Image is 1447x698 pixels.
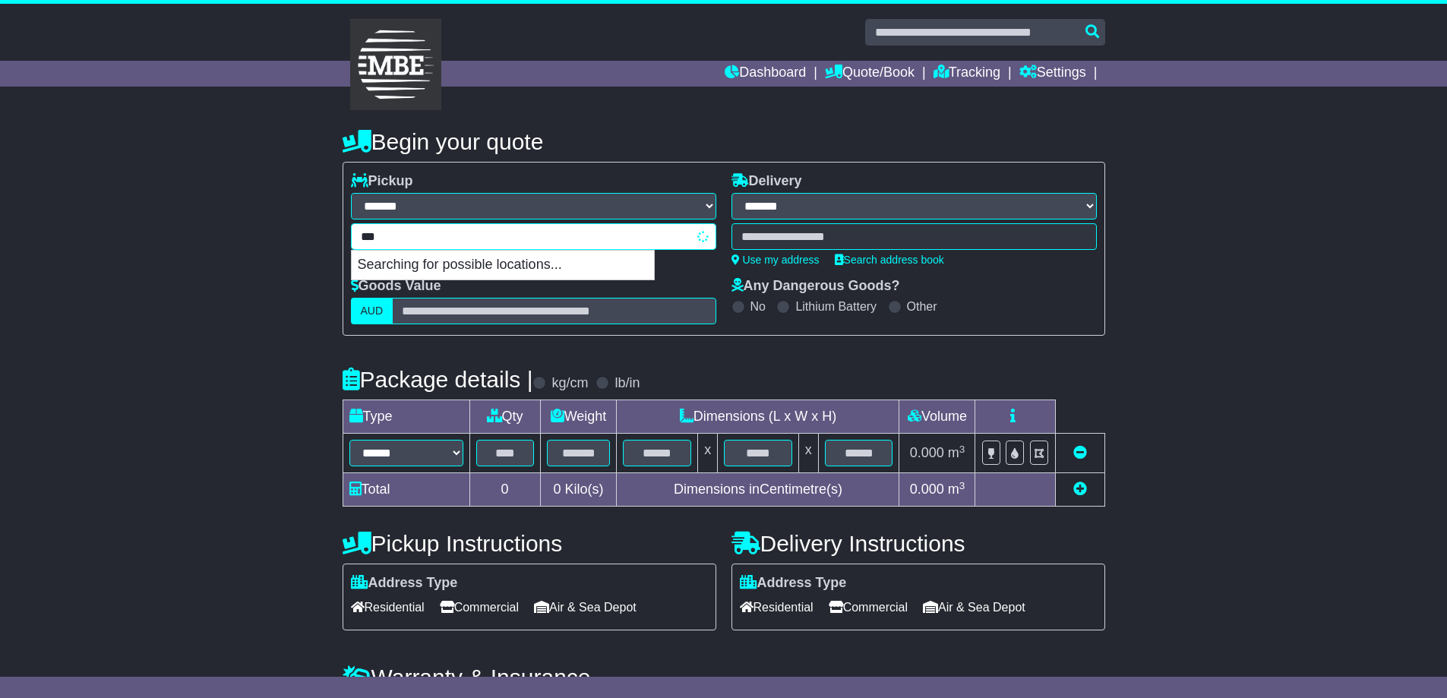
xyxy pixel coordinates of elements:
a: Use my address [731,254,820,266]
td: 0 [469,473,540,507]
h4: Pickup Instructions [343,531,716,556]
td: Total [343,473,469,507]
span: Commercial [440,595,519,619]
h4: Begin your quote [343,129,1105,154]
td: x [798,434,818,473]
label: Pickup [351,173,413,190]
h4: Package details | [343,367,533,392]
a: Settings [1019,61,1086,87]
span: Air & Sea Depot [534,595,637,619]
span: Air & Sea Depot [923,595,1025,619]
label: Goods Value [351,278,441,295]
span: Residential [740,595,814,619]
a: Dashboard [725,61,806,87]
p: Searching for possible locations... [352,251,654,280]
td: Dimensions in Centimetre(s) [617,473,899,507]
span: 0.000 [910,445,944,460]
span: Residential [351,595,425,619]
h4: Delivery Instructions [731,531,1105,556]
label: No [750,299,766,314]
td: Kilo(s) [540,473,617,507]
a: Search address book [835,254,944,266]
td: Type [343,400,469,434]
label: Delivery [731,173,802,190]
td: Weight [540,400,617,434]
td: x [698,434,718,473]
td: Volume [899,400,975,434]
typeahead: Please provide city [351,223,716,250]
label: Other [907,299,937,314]
label: lb/in [615,375,640,392]
a: Add new item [1073,482,1087,497]
h4: Warranty & Insurance [343,665,1105,690]
span: m [948,445,965,460]
span: Commercial [829,595,908,619]
sup: 3 [959,444,965,455]
a: Tracking [934,61,1000,87]
span: 0 [553,482,561,497]
span: m [948,482,965,497]
td: Qty [469,400,540,434]
label: Any Dangerous Goods? [731,278,900,295]
label: kg/cm [551,375,588,392]
label: AUD [351,298,393,324]
a: Remove this item [1073,445,1087,460]
td: Dimensions (L x W x H) [617,400,899,434]
a: Quote/Book [825,61,915,87]
span: 0.000 [910,482,944,497]
label: Lithium Battery [795,299,877,314]
sup: 3 [959,480,965,491]
label: Address Type [351,575,458,592]
label: Address Type [740,575,847,592]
